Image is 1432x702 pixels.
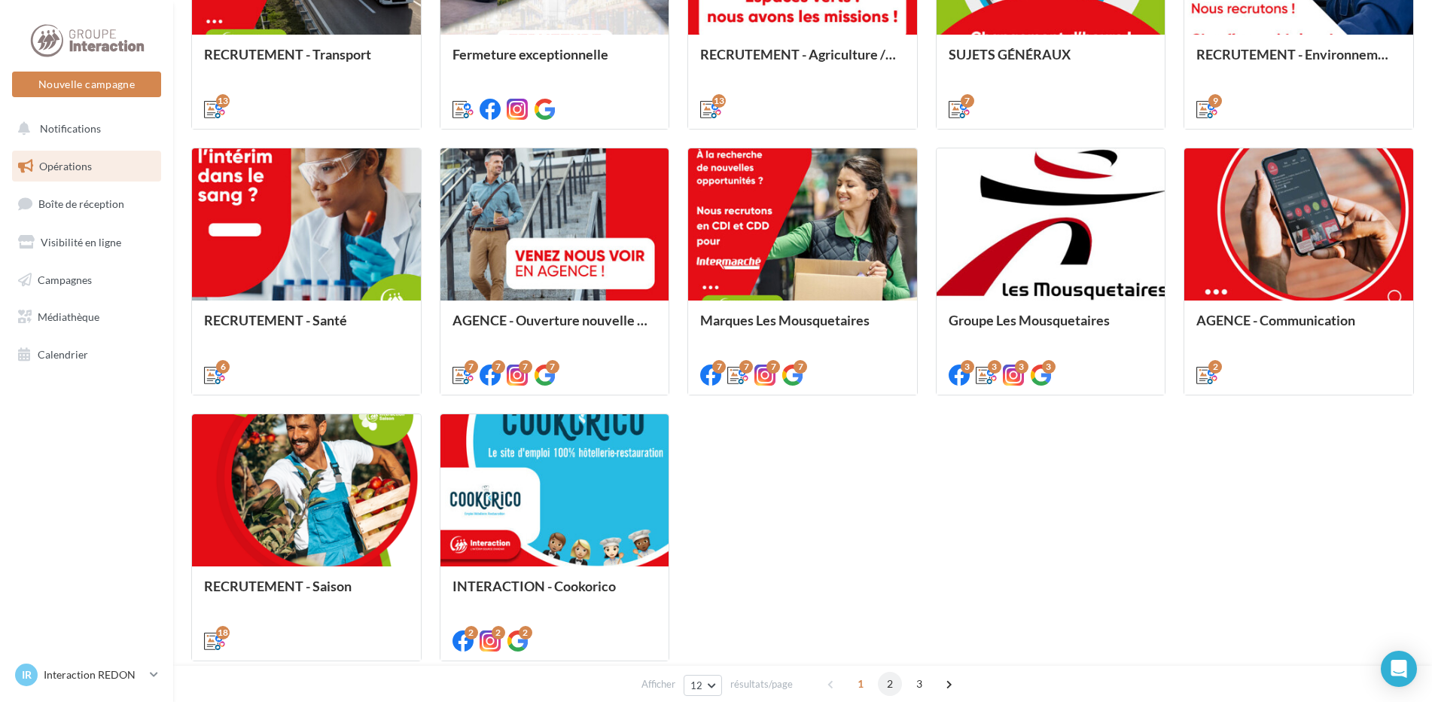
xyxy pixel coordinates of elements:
div: INTERACTION - Cookorico [452,578,657,609]
div: 7 [712,360,726,374]
span: Médiathèque [38,310,99,323]
span: 1 [849,672,873,696]
span: IR [22,667,32,682]
div: Marques Les Mousquetaires [700,313,905,343]
span: Visibilité en ligne [41,236,121,249]
span: Boîte de réception [38,197,124,210]
span: résultats/page [730,677,793,691]
a: Médiathèque [9,301,164,333]
a: Opérations [9,151,164,182]
div: 7 [739,360,753,374]
div: 3 [1042,360,1056,374]
div: 7 [546,360,559,374]
button: Nouvelle campagne [12,72,161,97]
div: 2 [492,626,505,639]
div: AGENCE - Ouverture nouvelle agence [452,313,657,343]
a: IR Interaction REDON [12,661,161,689]
div: Open Intercom Messenger [1381,651,1417,687]
div: 7 [961,94,974,108]
a: Visibilité en ligne [9,227,164,258]
div: 2 [519,626,532,639]
div: 3 [961,360,974,374]
div: 7 [519,360,532,374]
p: Interaction REDON [44,667,144,682]
button: Notifications [9,113,158,145]
div: 13 [712,94,726,108]
div: RECRUTEMENT - Santé [204,313,409,343]
div: RECRUTEMENT - Agriculture / Espaces verts [700,47,905,77]
span: Calendrier [38,348,88,361]
div: SUJETS GÉNÉRAUX [949,47,1153,77]
div: 2 [1208,360,1222,374]
span: 2 [878,672,902,696]
span: 12 [690,679,703,691]
div: 2 [465,626,478,639]
div: 7 [492,360,505,374]
div: 13 [216,94,230,108]
div: 7 [766,360,780,374]
div: AGENCE - Communication [1196,313,1401,343]
div: RECRUTEMENT - Saison [204,578,409,609]
div: 7 [794,360,807,374]
button: 12 [684,675,722,696]
div: 18 [216,626,230,639]
div: Groupe Les Mousquetaires [949,313,1153,343]
div: RECRUTEMENT - Environnement [1196,47,1401,77]
div: 3 [988,360,1001,374]
div: 9 [1208,94,1222,108]
span: Notifications [40,122,101,135]
span: Opérations [39,160,92,172]
div: 7 [465,360,478,374]
div: 3 [1015,360,1028,374]
span: Campagnes [38,273,92,285]
div: 6 [216,360,230,374]
span: Afficher [641,677,675,691]
a: Campagnes [9,264,164,296]
div: RECRUTEMENT - Transport [204,47,409,77]
a: Boîte de réception [9,188,164,220]
div: Fermeture exceptionnelle [452,47,657,77]
a: Calendrier [9,339,164,371]
span: 3 [907,672,931,696]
